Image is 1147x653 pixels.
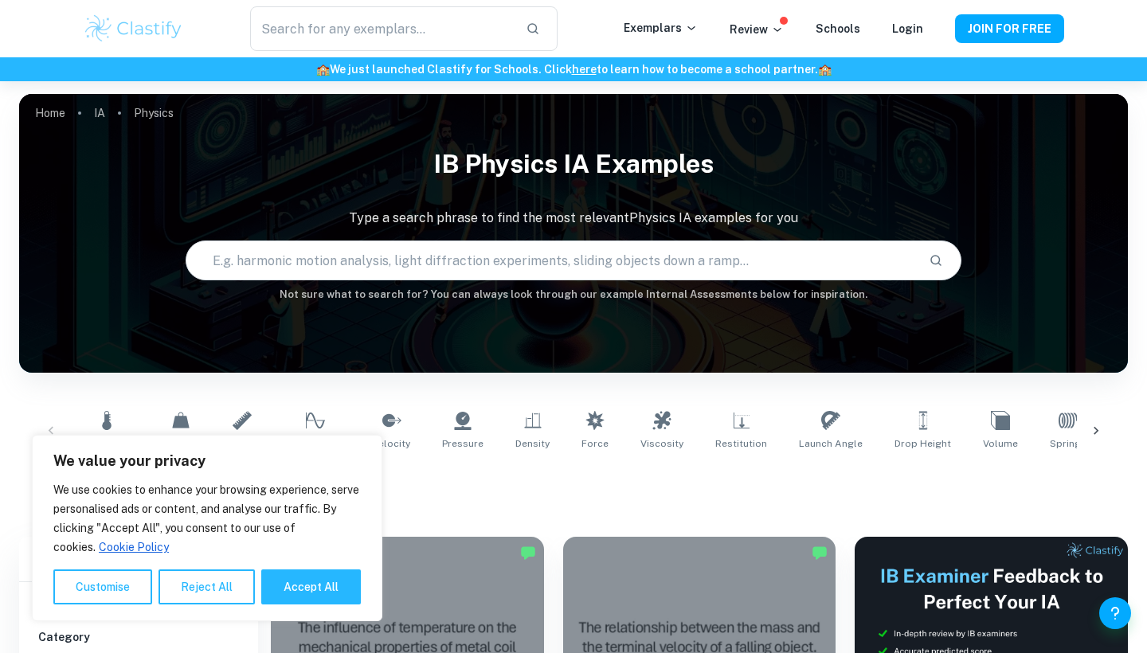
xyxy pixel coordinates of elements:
p: Type a search phrase to find the most relevant Physics IA examples for you [19,209,1128,228]
span: Pressure [442,436,483,451]
p: We use cookies to enhance your browsing experience, serve personalised ads or content, and analys... [53,480,361,557]
a: here [572,63,597,76]
span: Force [581,436,609,451]
input: E.g. harmonic motion analysis, light diffraction experiments, sliding objects down a ramp... [186,238,916,283]
span: Velocity [373,436,410,451]
h6: Not sure what to search for? You can always look through our example Internal Assessments below f... [19,287,1128,303]
button: JOIN FOR FREE [955,14,1064,43]
span: Drop Height [895,436,951,451]
p: Physics [134,104,174,122]
a: Login [892,22,923,35]
a: Schools [816,22,860,35]
input: Search for any exemplars... [250,6,513,51]
button: Reject All [159,569,255,604]
span: Viscosity [640,436,683,451]
a: Home [35,102,65,124]
h1: IB Physics IA examples [19,139,1128,190]
img: Clastify logo [83,13,184,45]
p: Exemplars [624,19,698,37]
h6: Category [38,628,239,646]
span: 🏫 [818,63,832,76]
p: We value your privacy [53,452,361,471]
span: Restitution [715,436,767,451]
p: Review [730,21,784,38]
div: We value your privacy [32,435,382,621]
h1: All Physics IA Examples [75,470,1073,499]
h6: We just launched Clastify for Schools. Click to learn how to become a school partner. [3,61,1144,78]
h6: Filter exemplars [19,537,258,581]
span: Density [515,436,550,451]
img: Marked [812,545,828,561]
button: Help and Feedback [1099,597,1131,629]
button: Customise [53,569,152,604]
button: Search [922,247,949,274]
span: Volume [983,436,1018,451]
button: Accept All [261,569,361,604]
img: Marked [520,545,536,561]
a: IA [94,102,105,124]
span: Launch Angle [799,436,863,451]
span: Springs [1050,436,1086,451]
span: 🏫 [316,63,330,76]
a: Cookie Policy [98,540,170,554]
